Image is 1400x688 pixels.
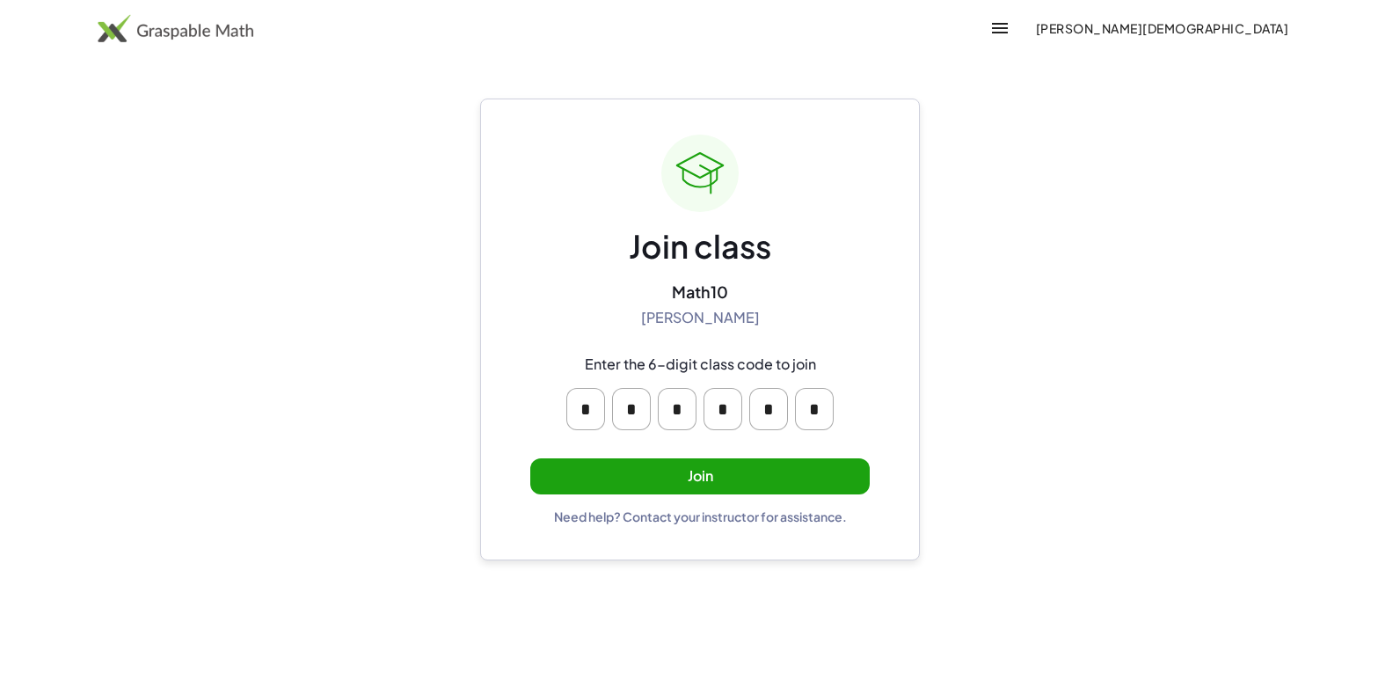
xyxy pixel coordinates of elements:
div: Join class [629,226,771,267]
button: Join [530,458,870,494]
div: Need help? Contact your instructor for assistance. [554,509,847,524]
span: [PERSON_NAME][DEMOGRAPHIC_DATA] [1035,20,1288,36]
input: Please enter OTP character 1 [566,388,605,430]
input: Please enter OTP character 5 [749,388,788,430]
input: Please enter OTP character 6 [795,388,834,430]
input: Please enter OTP character 4 [704,388,742,430]
input: Please enter OTP character 2 [612,388,651,430]
div: [PERSON_NAME] [641,309,760,327]
input: Please enter OTP character 3 [658,388,696,430]
button: [PERSON_NAME][DEMOGRAPHIC_DATA] [1021,12,1302,44]
div: Enter the 6-digit class code to join [585,355,816,374]
div: Math10 [672,282,728,302]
